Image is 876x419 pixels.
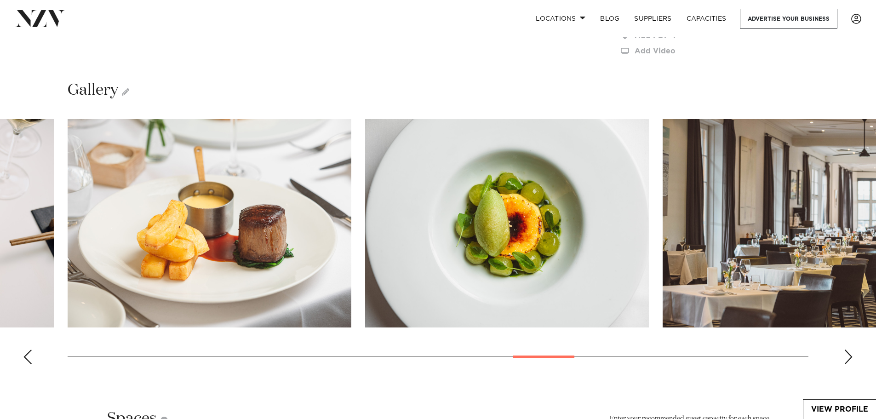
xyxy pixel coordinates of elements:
h2: Gallery [68,80,129,101]
a: Capacities [679,9,734,29]
a: Advertise your business [740,9,837,29]
swiper-slide: 20 / 30 [365,119,649,327]
img: U58eoGDKEdc80lKxuUdmZfCuu6MdV8M4Mi9xAzHt.jpg [365,119,649,327]
img: dDVIj9NjJHZKODO2nVi6fBA8HaDxQBS9zlKLGEMm.jpg [68,119,351,327]
img: nzv-logo.png [15,10,65,27]
a: Locations [528,9,593,29]
a: Add Video [619,47,769,55]
a: BLOG [593,9,627,29]
a: View Profile [803,400,876,419]
swiper-slide: 19 / 30 [68,119,351,327]
a: SUPPLIERS [627,9,679,29]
